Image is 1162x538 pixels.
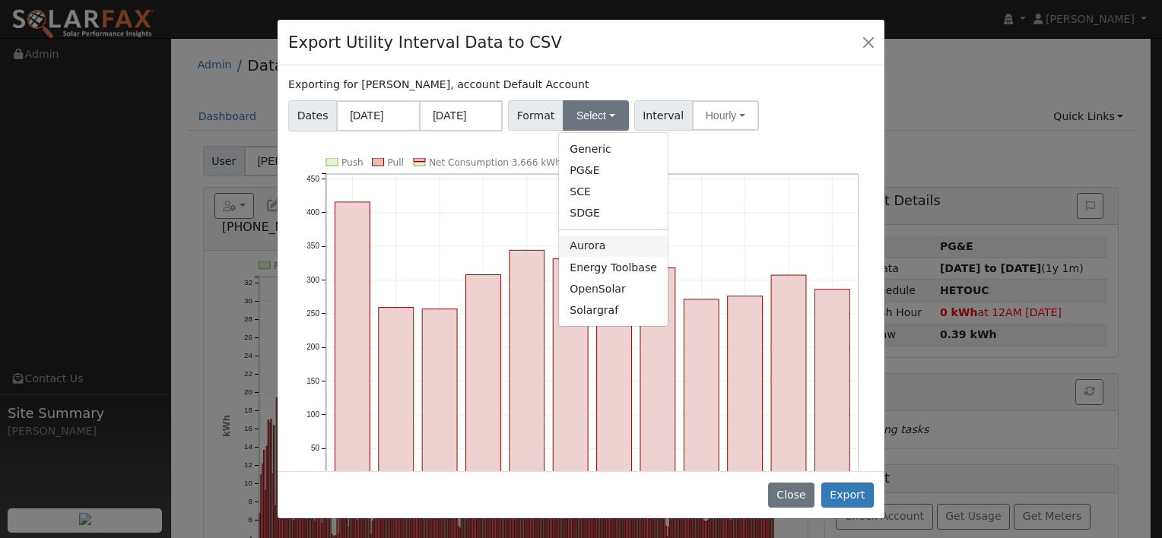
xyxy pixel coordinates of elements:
[559,160,668,181] a: PG&E
[306,377,319,385] text: 150
[306,208,319,217] text: 400
[771,275,806,483] rect: onclick=""
[559,257,668,278] a: Energy Toolbase
[306,343,319,351] text: 200
[429,157,561,168] text: Net Consumption 3,666 kWh
[288,77,589,93] label: Exporting for [PERSON_NAME], account Default Account
[692,100,759,131] button: Hourly
[559,236,668,257] a: Aurora
[422,309,457,482] rect: onclick=""
[306,242,319,250] text: 350
[466,274,501,482] rect: onclick=""
[306,309,319,318] text: 250
[559,203,668,224] a: SDGE
[559,278,668,299] a: OpenSolar
[563,100,629,131] button: Select
[306,410,319,419] text: 100
[379,307,414,482] rect: onclick=""
[306,276,319,284] text: 300
[815,290,850,483] rect: onclick=""
[559,138,668,160] a: Generic
[640,267,675,482] rect: onclick=""
[311,444,320,452] text: 50
[768,483,814,508] button: Close
[559,299,668,321] a: Solargraf
[335,202,370,483] rect: onclick=""
[341,157,364,168] text: Push
[728,296,763,482] rect: onclick=""
[510,250,544,482] rect: onclick=""
[559,182,668,203] a: SCE
[684,299,719,483] rect: onclick=""
[288,100,337,131] span: Dates
[821,483,874,508] button: Export
[553,258,588,482] rect: onclick=""
[306,175,319,183] text: 450
[508,100,564,131] span: Format
[597,286,632,482] rect: onclick=""
[634,100,693,131] span: Interval
[858,31,879,52] button: Close
[288,30,562,55] h4: Export Utility Interval Data to CSV
[388,157,404,168] text: Pull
